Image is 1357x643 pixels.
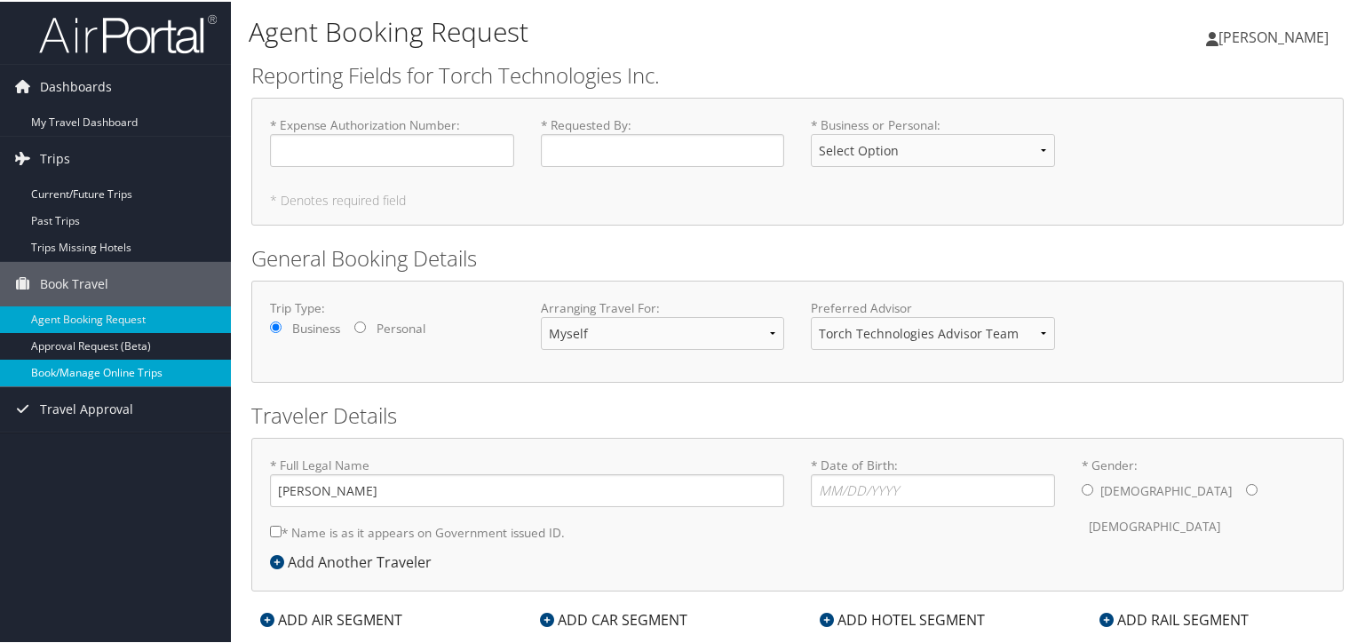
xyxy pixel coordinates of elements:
[1100,472,1232,506] label: [DEMOGRAPHIC_DATA]
[811,607,994,629] div: ADD HOTEL SEGMENT
[1082,482,1093,494] input: * Gender:[DEMOGRAPHIC_DATA][DEMOGRAPHIC_DATA]
[1218,26,1329,45] span: [PERSON_NAME]
[251,399,1344,429] h2: Traveler Details
[40,385,133,430] span: Travel Approval
[270,455,784,505] label: * Full Legal Name
[270,132,514,165] input: * Expense Authorization Number:
[1082,455,1326,543] label: * Gender:
[541,298,785,315] label: Arranging Travel For:
[811,472,1055,505] input: * Date of Birth:
[40,135,70,179] span: Trips
[541,132,785,165] input: * Requested By:
[531,607,696,629] div: ADD CAR SEGMENT
[811,132,1055,165] select: * Business or Personal:
[270,298,514,315] label: Trip Type:
[377,318,425,336] label: Personal
[39,12,217,53] img: airportal-logo.png
[40,63,112,107] span: Dashboards
[811,298,1055,315] label: Preferred Advisor
[40,260,108,305] span: Book Travel
[270,550,440,571] div: Add Another Traveler
[251,242,1344,272] h2: General Booking Details
[811,455,1055,505] label: * Date of Birth:
[270,193,1325,205] h5: * Denotes required field
[270,524,282,536] input: * Name is as it appears on Government issued ID.
[270,472,784,505] input: * Full Legal Name
[270,514,565,547] label: * Name is as it appears on Government issued ID.
[251,607,411,629] div: ADD AIR SEGMENT
[292,318,340,336] label: Business
[1246,482,1258,494] input: * Gender:[DEMOGRAPHIC_DATA][DEMOGRAPHIC_DATA]
[1206,9,1346,62] a: [PERSON_NAME]
[249,12,980,49] h1: Agent Booking Request
[541,115,785,165] label: * Requested By :
[1091,607,1258,629] div: ADD RAIL SEGMENT
[811,115,1055,179] label: * Business or Personal :
[270,115,514,165] label: * Expense Authorization Number :
[251,59,1344,89] h2: Reporting Fields for Torch Technologies Inc.
[1089,508,1220,542] label: [DEMOGRAPHIC_DATA]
